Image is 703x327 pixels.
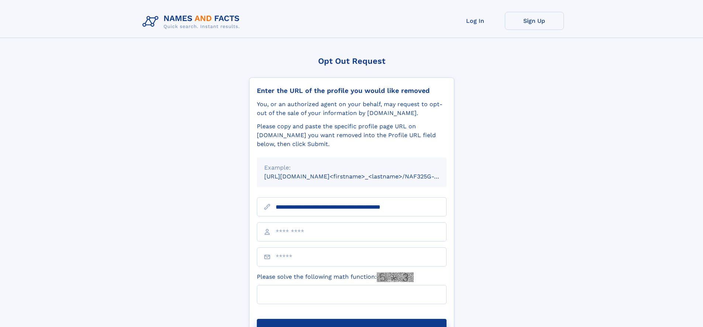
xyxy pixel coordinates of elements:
div: Please copy and paste the specific profile page URL on [DOMAIN_NAME] you want removed into the Pr... [257,122,447,149]
div: You, or an authorized agent on your behalf, may request to opt-out of the sale of your informatio... [257,100,447,118]
img: Logo Names and Facts [139,12,246,32]
div: Enter the URL of the profile you would like removed [257,87,447,95]
label: Please solve the following math function: [257,272,414,282]
a: Log In [446,12,505,30]
div: Opt Out Request [249,56,454,66]
a: Sign Up [505,12,564,30]
div: Example: [264,163,439,172]
small: [URL][DOMAIN_NAME]<firstname>_<lastname>/NAF325G-xxxxxxxx [264,173,461,180]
